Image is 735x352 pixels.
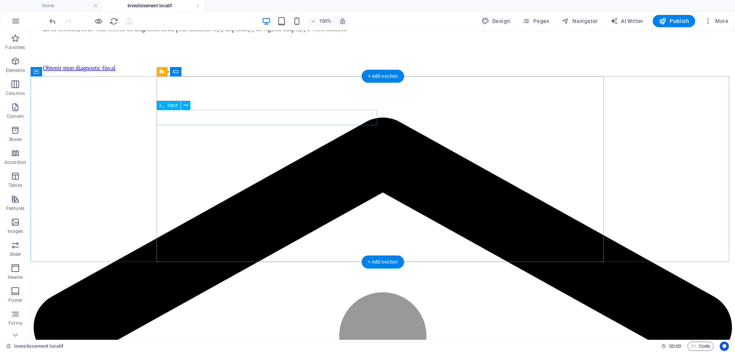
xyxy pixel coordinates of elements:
p: Slider [10,251,21,257]
p: Boxes [9,136,22,142]
span: : [675,343,676,349]
p: Features [6,205,24,211]
h6: 100% [319,16,332,26]
button: Navigator [559,15,601,27]
h6: Session time [661,342,681,351]
span: Publish [659,17,689,25]
span: More [704,17,728,25]
div: + Add section [362,70,404,83]
span: AI Writer [610,17,644,25]
span: Design [482,17,510,25]
p: Columns [6,90,25,97]
button: Design [479,15,513,27]
button: Publish [653,15,695,27]
button: reload [109,16,118,26]
p: Elements [6,67,25,74]
button: Code [688,342,714,351]
i: On resize automatically adjust zoom level to fit chosen device. [339,18,346,25]
button: More [701,15,732,27]
button: 100% [308,16,335,26]
div: + Add section [362,255,404,269]
h4: Investissement locatif [102,2,204,10]
p: Header [8,274,23,280]
span: Code [691,342,710,351]
i: Undo: Change required (Ctrl+Z) [48,17,57,26]
p: Images [8,228,23,234]
p: Footer [8,297,22,303]
div: Design (Ctrl+Alt+Y) [479,15,513,27]
button: Pages [519,15,552,27]
i: Reload page [109,17,118,26]
span: Pages [522,17,549,25]
p: Accordion [5,159,26,165]
button: undo [48,16,57,26]
p: Tables [8,182,22,188]
p: Forms [8,320,22,326]
span: 00 00 [669,342,681,351]
button: Usercentrics [720,342,729,351]
p: Favorites [5,44,25,51]
button: AI Writer [607,15,647,27]
a: Click to cancel selection. Double-click to open Pages [6,342,64,351]
p: Content [7,113,24,120]
span: Navigator [562,17,598,25]
span: Input [168,103,178,108]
